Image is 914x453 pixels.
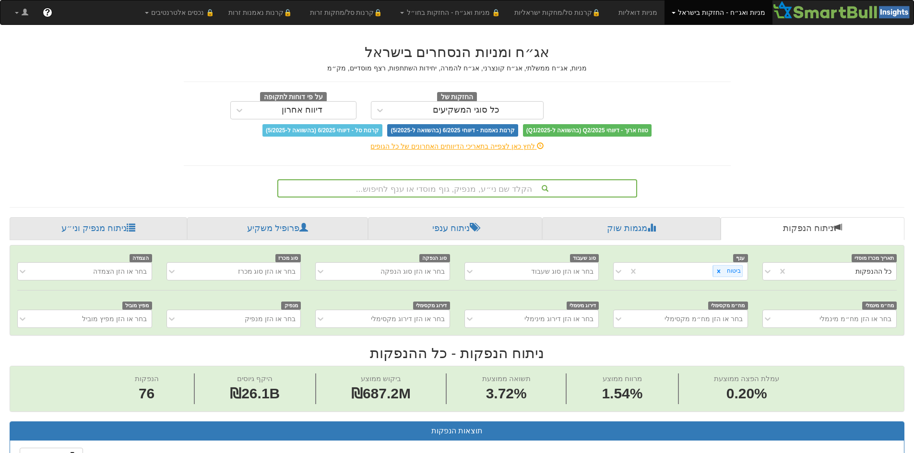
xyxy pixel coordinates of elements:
[278,180,636,197] div: הקלד שם ני״ע, מנפיק, גוף מוסדי או ענף לחיפוש...
[361,374,401,383] span: ביקוש ממוצע
[611,0,665,24] a: מניות דואליות
[281,302,301,310] span: מנפיק
[714,383,779,404] span: 0.20%
[260,92,327,103] span: על פי דוחות לתקופה
[523,124,652,137] span: טווח ארוך - דיווחי Q2/2025 (בהשוואה ל-Q1/2025)
[862,302,897,310] span: מח״מ מינמלי
[130,254,152,262] span: הצמדה
[733,254,748,262] span: ענף
[507,0,611,24] a: 🔒קרנות סל/מחקות ישראליות
[393,0,507,24] a: 🔒 מניות ואג״ח - החזקות בחו״ל
[221,0,303,24] a: 🔒קרנות נאמנות זרות
[602,383,642,404] span: 1.54%
[567,302,599,310] span: דירוג מינימלי
[482,383,531,404] span: 3.72%
[570,254,599,262] span: סוג שעבוד
[138,0,222,24] a: 🔒 נכסים אלטרנטיבים
[368,217,542,240] a: ניתוח ענפי
[437,92,477,103] span: החזקות של
[351,385,411,401] span: ₪687.2M
[303,0,393,24] a: 🔒קרנות סל/מחקות זרות
[122,302,152,310] span: מפיץ מוביל
[36,0,59,24] a: ?
[542,217,720,240] a: מגמות שוק
[184,44,731,60] h2: אג״ח ומניות הנסחרים בישראל
[82,314,147,324] div: בחר או הזן מפיץ מוביל
[177,141,738,151] div: לחץ כאן לצפייה בתאריכי הדיווחים האחרונים של כל הגופים
[419,254,450,262] span: סוג הנפקה
[665,0,772,24] a: מניות ואג״ח - החזקות בישראל
[708,302,748,310] span: מח״מ מקסימלי
[819,314,891,324] div: בחר או הזן מח״מ מינמלי
[380,267,445,276] div: בחר או הזן סוג הנפקה
[184,65,731,72] h5: מניות, אג״ח ממשלתי, אג״ח קונצרני, אג״ח להמרה, יחידות השתתפות, רצף מוסדיים, מק״מ
[17,427,897,435] h3: תוצאות הנפקות
[603,374,642,383] span: מרווח ממוצע
[524,314,594,324] div: בחר או הזן דירוג מינימלי
[275,254,301,262] span: סוג מכרז
[187,217,368,240] a: פרופיל משקיע
[238,267,296,276] div: בחר או הזן סוג מכרז
[135,383,159,404] span: 76
[482,374,531,383] span: תשואה ממוצעת
[230,385,280,401] span: ₪26.1B
[531,267,594,276] div: בחר או הזן סוג שעבוד
[433,105,499,115] div: כל סוגי המשקיעים
[237,374,273,383] span: היקף גיוסים
[245,314,296,324] div: בחר או הזן מנפיק
[413,302,450,310] span: דירוג מקסימלי
[772,0,914,20] img: Smartbull
[10,345,904,361] h2: ניתוח הנפקות - כל ההנפקות
[93,267,147,276] div: בחר או הזן הצמדה
[665,314,743,324] div: בחר או הזן מח״מ מקסימלי
[855,267,891,276] div: כל ההנפקות
[852,254,897,262] span: תאריך מכרז מוסדי
[262,124,382,137] span: קרנות סל - דיווחי 6/2025 (בהשוואה ל-5/2025)
[10,217,187,240] a: ניתוח מנפיק וני״ע
[714,374,779,383] span: עמלת הפצה ממוצעת
[724,266,742,277] div: ביטוח
[387,124,518,137] span: קרנות נאמנות - דיווחי 6/2025 (בהשוואה ל-5/2025)
[371,314,445,324] div: בחר או הזן דירוג מקסימלי
[45,8,50,17] span: ?
[282,105,322,115] div: דיווח אחרון
[135,374,159,383] span: הנפקות
[721,217,904,240] a: ניתוח הנפקות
